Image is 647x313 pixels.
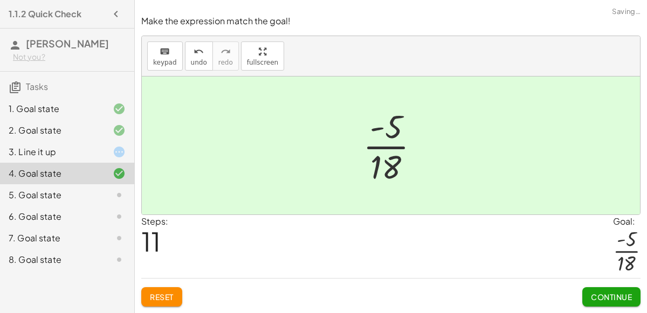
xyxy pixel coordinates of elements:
i: Task finished and correct. [113,124,126,137]
div: 4. Goal state [9,167,95,180]
div: 6. Goal state [9,210,95,223]
button: redoredo [212,41,239,71]
div: 2. Goal state [9,124,95,137]
div: 5. Goal state [9,189,95,201]
i: Task not started. [113,210,126,223]
i: Task not started. [113,253,126,266]
button: Continue [582,287,641,307]
span: keypad [153,59,177,66]
button: Reset [141,287,182,307]
i: redo [221,45,231,58]
p: Make the expression match the goal! [141,15,641,27]
i: Task started. [113,145,126,158]
span: undo [191,59,207,66]
span: Reset [150,292,174,302]
div: Not you? [13,52,126,62]
div: Goal: [613,215,641,228]
span: Continue [591,292,632,302]
button: undoundo [185,41,213,71]
i: Task not started. [113,189,126,201]
i: Task finished and correct. [113,102,126,115]
span: Tasks [26,81,48,92]
i: keyboard [160,45,170,58]
i: Task finished and correct. [113,167,126,180]
span: redo [218,59,233,66]
span: 11 [141,225,161,258]
span: fullscreen [247,59,278,66]
div: 1. Goal state [9,102,95,115]
button: fullscreen [241,41,284,71]
button: keyboardkeypad [147,41,183,71]
span: Saving… [612,6,641,17]
h4: 1.1.2 Quick Check [9,8,81,20]
i: undo [194,45,204,58]
label: Steps: [141,215,168,227]
div: 7. Goal state [9,232,95,245]
div: 3. Line it up [9,145,95,158]
span: [PERSON_NAME] [26,37,109,50]
div: 8. Goal state [9,253,95,266]
i: Task not started. [113,232,126,245]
